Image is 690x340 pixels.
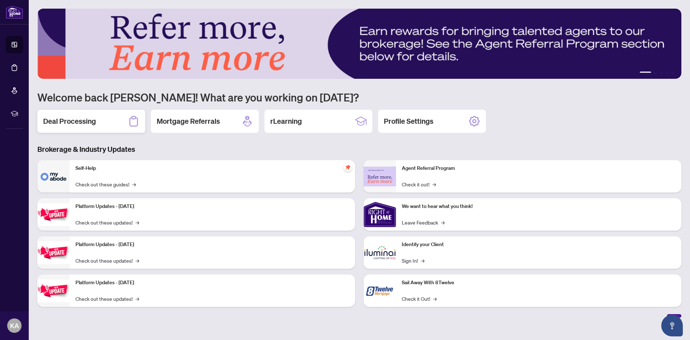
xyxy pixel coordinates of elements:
a: Sign In!→ [402,257,424,264]
img: Platform Updates - July 21, 2025 [37,203,70,226]
button: 3 [660,72,663,74]
h2: Deal Processing [43,116,96,126]
img: Agent Referral Program [364,167,396,186]
img: We want to hear what you think! [364,198,396,231]
img: Platform Updates - June 23, 2025 [37,280,70,302]
button: 5 [671,72,674,74]
img: Identify your Client [364,236,396,269]
button: Open asap [661,315,683,336]
p: Platform Updates - [DATE] [75,241,349,249]
span: → [135,257,139,264]
p: Platform Updates - [DATE] [75,279,349,287]
p: Identify your Client [402,241,676,249]
img: Self-Help [37,160,70,192]
span: → [135,295,139,303]
h3: Brokerage & Industry Updates [37,144,681,154]
p: Platform Updates - [DATE] [75,203,349,210]
p: We want to hear what you think! [402,203,676,210]
img: logo [6,5,23,19]
span: → [421,257,424,264]
h1: Welcome back [PERSON_NAME]! What are you working on [DATE]? [37,90,681,104]
span: → [132,180,136,188]
p: Agent Referral Program [402,164,676,172]
a: Leave Feedback→ [402,218,445,226]
a: Check it out!→ [402,180,436,188]
span: → [432,180,436,188]
button: 4 [666,72,668,74]
a: Check it Out!→ [402,295,437,303]
img: Slide 0 [37,9,681,79]
h2: rLearning [270,116,302,126]
span: → [135,218,139,226]
h2: Profile Settings [384,116,433,126]
p: Sail Away With 8Twelve [402,279,676,287]
img: Sail Away With 8Twelve [364,275,396,307]
a: Check out these updates!→ [75,218,139,226]
p: Self-Help [75,164,349,172]
button: 2 [654,72,657,74]
span: pushpin [344,163,352,172]
img: Platform Updates - July 8, 2025 [37,241,70,264]
button: 1 [640,72,651,74]
span: KA [10,321,19,331]
a: Check out these updates!→ [75,295,139,303]
span: → [441,218,445,226]
h2: Mortgage Referrals [157,116,220,126]
a: Check out these updates!→ [75,257,139,264]
span: → [433,295,437,303]
a: Check out these guides!→ [75,180,136,188]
